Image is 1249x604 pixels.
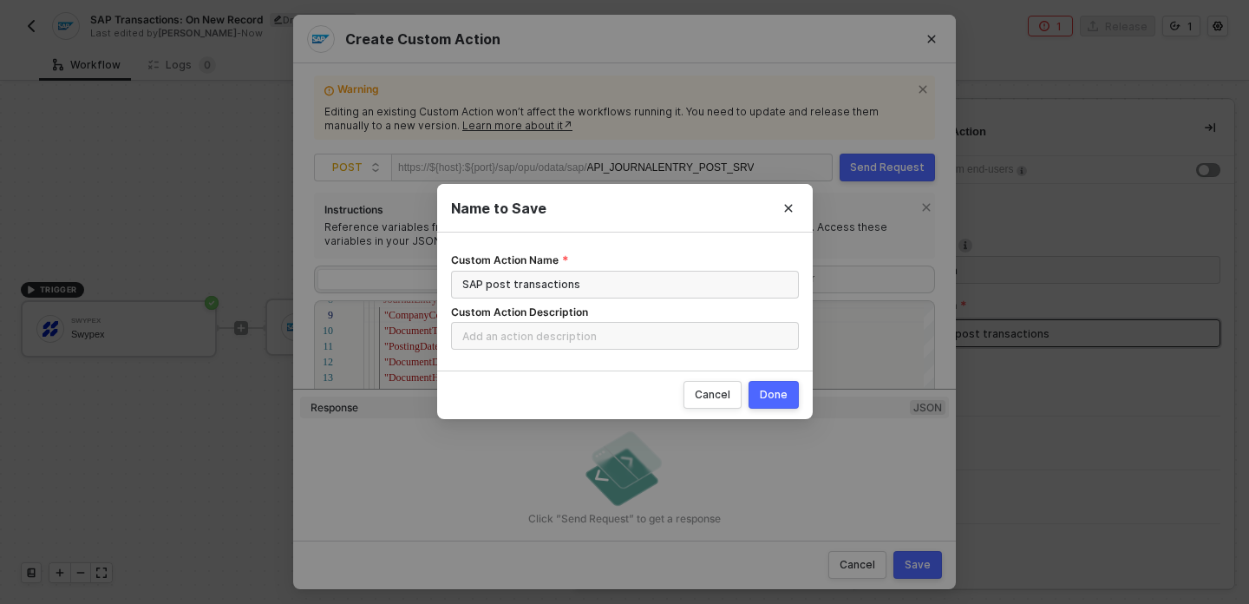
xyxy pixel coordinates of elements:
div: Save [905,558,931,572]
input: Custom Action Name [451,271,799,299]
span: Warning [337,82,911,102]
div: 12 [307,354,333,370]
button: Cancel [683,382,742,410]
div: Click ”Send Request” to get a response [300,512,949,526]
span: icon-close [921,202,935,213]
img: integration-icon [312,30,330,48]
button: Close [764,184,813,233]
div: 8 [307,292,333,307]
a: Learn more about it↗ [462,119,572,132]
div: 11 [307,338,333,354]
div: Create Custom Action [307,25,942,53]
div: Cancel [695,389,730,403]
div: Done [760,389,788,403]
button: Send Request [840,154,935,181]
span: "PostingDate" [384,340,443,352]
button: Save [893,551,942,579]
div: Editor [318,270,622,294]
div: 9 [307,307,333,323]
button: Done [749,382,799,410]
div: Reference variables from a previous block by configuring them in the Variable Selector section. A... [324,220,925,247]
div: Send Request [850,161,925,174]
span: Instructions [324,203,914,220]
span: JSON [910,400,945,416]
span: "DocumentHeaderText" [384,371,485,384]
label: Custom Action Name [451,253,569,267]
span: "DocumentType" [384,325,457,337]
span: POST [332,154,381,181]
label: Custom Action Description [451,305,599,319]
span: "CompanyCode" [384,309,455,321]
div: Editing an existing Custom Action won’t affect the workflows running it. You need to update and r... [324,105,925,132]
div: 10 [307,323,333,338]
input: Custom Action Description [451,323,799,351]
div: 13 [307,370,333,385]
div: Response [311,401,358,415]
button: Cancel [828,551,886,579]
span: icon-close [918,81,932,95]
div: Cancel [840,558,875,572]
img: empty-state-send-request [581,425,668,512]
div: API_JOURNALENTRY_POST_SRV [587,154,755,182]
div: https://${host}:${port}/sap/opu/odata/sap/ [398,154,587,181]
div: 14 [307,385,333,401]
span: "DocumentDate" [384,356,455,368]
button: Close [907,15,956,63]
span: "TransactionCurrency" [384,387,481,399]
div: Name to Save [451,200,799,218]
